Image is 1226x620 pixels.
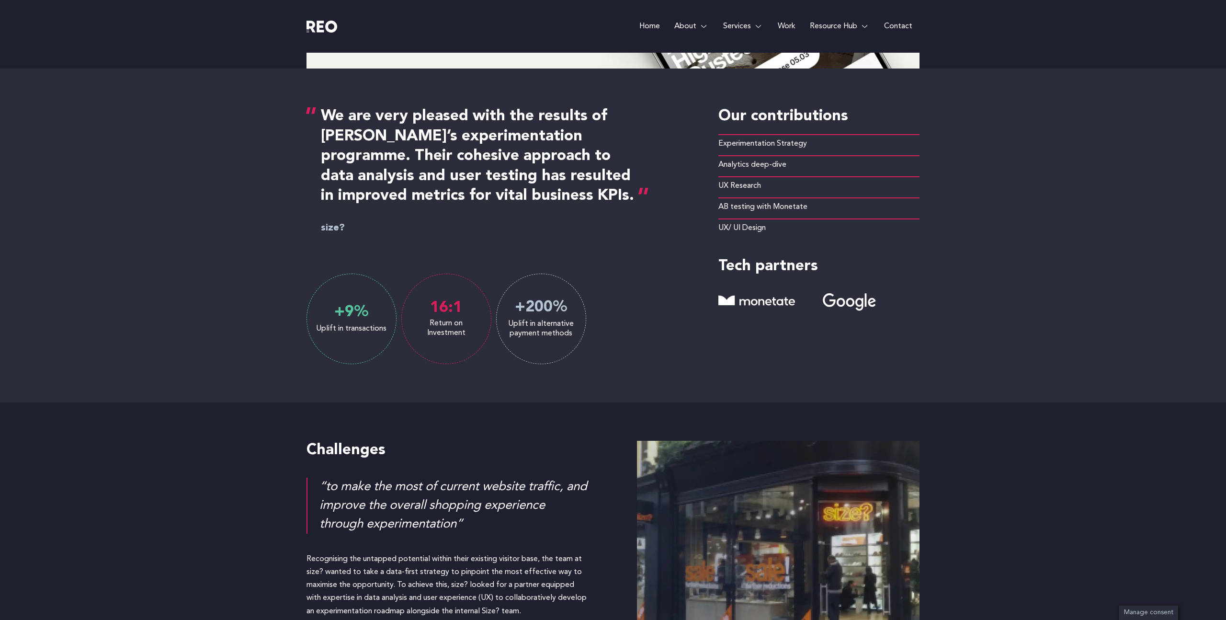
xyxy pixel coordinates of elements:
span: UX Research [718,180,761,193]
span: % [553,299,586,316]
h4: We are very pleased with the results of [PERSON_NAME]’s experimentation programme. Their cohesive... [321,107,637,207]
span: UX/ UI Design [718,222,766,235]
h4: Tech partners [718,257,919,277]
h4: Our contributions [718,107,919,127]
span: Manage consent [1124,609,1173,616]
span: 9 [345,304,354,321]
span: AB testing with Monetate [718,201,807,214]
span: + [307,304,345,321]
span: + [497,299,525,316]
span: Experimentation Strategy [718,138,807,150]
span: :1 [448,300,490,316]
div: “to make the most of current website traffic, and improve the overall shopping experience through... [319,478,589,534]
span: 200 [525,299,553,316]
div: Recognising the untapped potential within their existing visitor base, the team at size? wanted t... [306,553,589,618]
h6: size? [321,221,680,235]
div: Return on Investment [402,319,491,338]
span: 16 [430,300,448,316]
h4: Challenges [306,441,589,461]
span: % [354,304,396,321]
div: Uplift in alternative payment methods [497,319,586,338]
div: Uplift in transactions [307,324,396,333]
span: Analytics deep-dive [718,159,786,172]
